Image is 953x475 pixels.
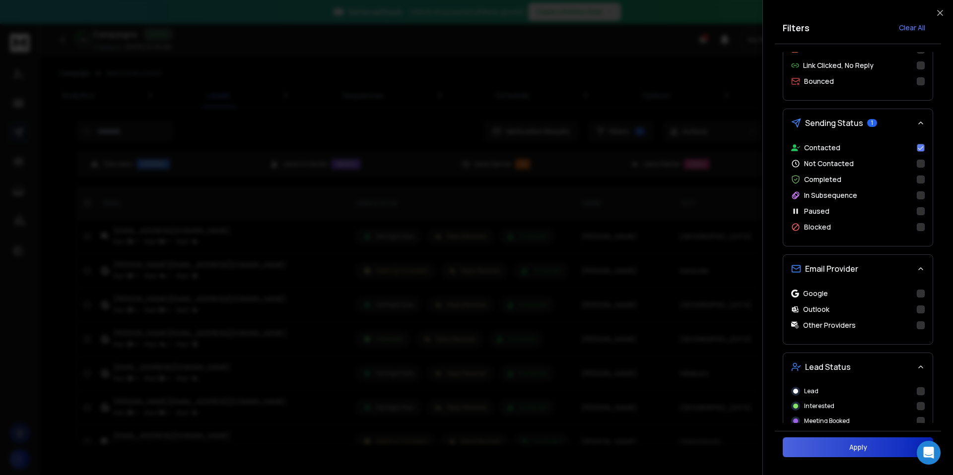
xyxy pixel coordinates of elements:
[783,255,933,283] button: Email Provider
[783,137,933,246] div: Sending Status1
[803,60,874,70] p: Link Clicked, No Reply
[917,441,941,465] div: Open Intercom Messenger
[804,76,834,86] p: Bounced
[805,263,858,275] span: Email Provider
[804,175,841,184] p: Completed
[783,21,810,35] h2: Filters
[804,222,831,232] p: Blocked
[867,119,877,127] span: 1
[804,206,829,216] p: Paused
[783,109,933,137] button: Sending Status1
[803,289,828,298] p: Google
[783,283,933,344] div: Email Provider
[804,387,818,395] p: Lead
[804,417,850,425] p: Meeting Booked
[805,361,851,373] span: Lead Status
[803,304,829,314] p: Outlook
[803,320,856,330] p: Other Providers
[804,159,854,169] p: Not Contacted
[805,117,863,129] span: Sending Status
[891,18,933,38] button: Clear All
[804,190,857,200] p: In Subsequence
[804,402,834,410] p: Interested
[783,353,933,381] button: Lead Status
[804,143,840,153] p: Contacted
[783,437,933,457] button: Apply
